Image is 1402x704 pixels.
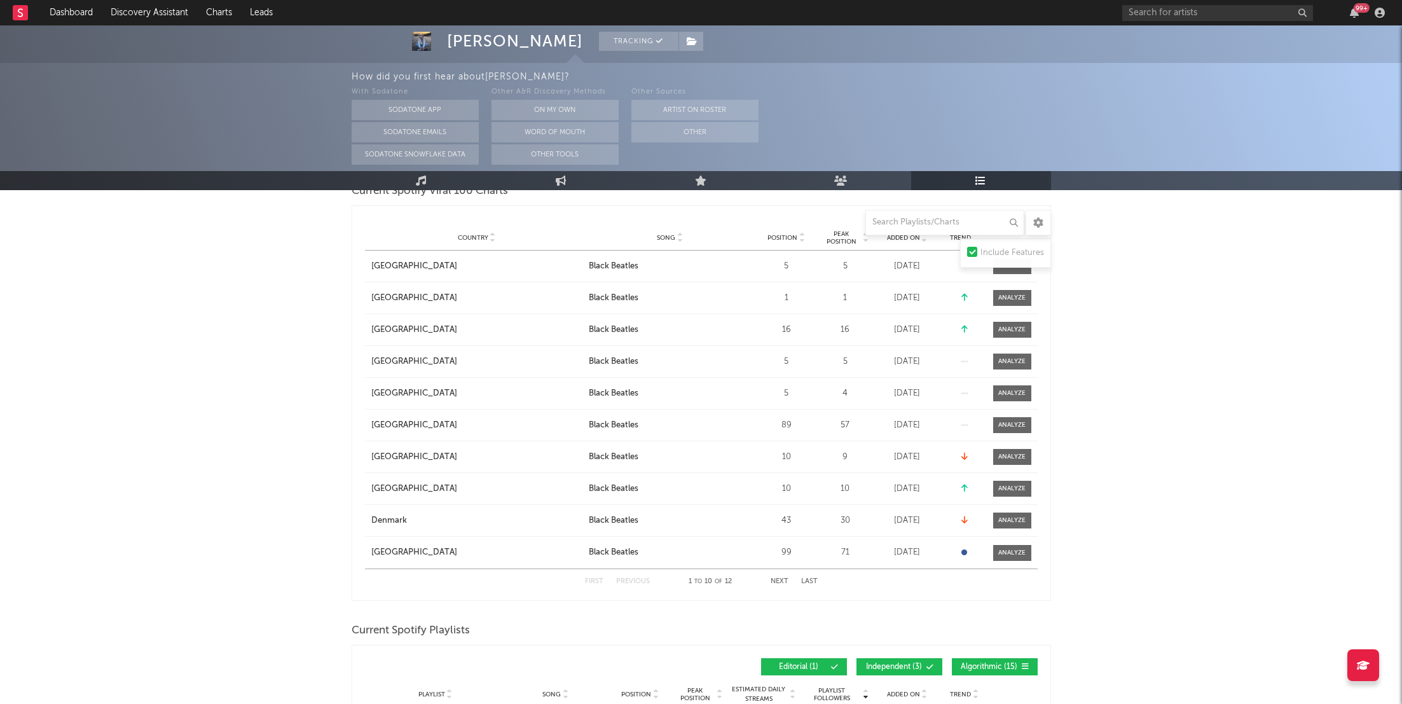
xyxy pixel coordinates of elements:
div: [DATE] [876,387,939,400]
button: Previous [616,578,650,585]
a: Black Beatles [589,483,752,495]
button: Sodatone Emails [352,122,479,142]
div: 5 [821,260,869,273]
span: Trend [950,691,971,698]
a: Black Beatles [589,324,752,336]
a: Black Beatles [589,260,752,273]
a: Black Beatles [589,451,752,464]
span: Position [621,691,651,698]
div: Black Beatles [589,324,638,336]
div: 57 [821,419,869,432]
div: Black Beatles [589,483,638,495]
a: Black Beatles [589,355,752,368]
div: 1 [758,292,815,305]
button: Editorial(1) [761,658,847,675]
div: Black Beatles [589,292,638,305]
div: With Sodatone [352,85,479,100]
div: [PERSON_NAME] [447,32,583,51]
div: [DATE] [876,324,939,336]
a: [GEOGRAPHIC_DATA] [371,324,582,336]
button: Sodatone App [352,100,479,120]
a: [GEOGRAPHIC_DATA] [371,451,582,464]
div: Other A&R Discovery Methods [491,85,619,100]
div: Include Features [980,245,1044,261]
div: [GEOGRAPHIC_DATA] [371,546,457,559]
button: On My Own [491,100,619,120]
button: Word Of Mouth [491,122,619,142]
div: 4 [821,387,869,400]
a: [GEOGRAPHIC_DATA] [371,260,582,273]
div: Black Beatles [589,260,638,273]
div: [GEOGRAPHIC_DATA] [371,260,457,273]
span: Song [657,234,675,242]
div: 5 [758,355,815,368]
div: Denmark [371,514,407,527]
div: [GEOGRAPHIC_DATA] [371,419,457,432]
button: Sodatone Snowflake Data [352,144,479,165]
button: 99+ [1350,8,1359,18]
div: Black Beatles [589,419,638,432]
a: Black Beatles [589,419,752,432]
div: [DATE] [876,355,939,368]
div: 1 10 12 [675,574,745,590]
span: Editorial ( 1 ) [769,663,828,671]
button: First [585,578,603,585]
span: Estimated Daily Streams [729,685,788,704]
div: [GEOGRAPHIC_DATA] [371,324,457,336]
div: 16 [758,324,815,336]
input: Search for artists [1122,5,1313,21]
a: [GEOGRAPHIC_DATA] [371,483,582,495]
span: Peak Position [675,687,715,702]
div: 1 [821,292,869,305]
a: Black Beatles [589,292,752,305]
span: Added On [887,234,920,242]
input: Search Playlists/Charts [865,210,1024,235]
div: Black Beatles [589,451,638,464]
span: Country [458,234,488,242]
div: 89 [758,419,815,432]
div: 30 [821,514,869,527]
div: 71 [821,546,869,559]
button: Next [771,578,788,585]
div: [DATE] [876,483,939,495]
span: of [715,579,722,584]
span: Song [542,691,561,698]
a: Black Beatles [589,546,752,559]
button: Independent(3) [856,658,942,675]
div: 10 [758,451,815,464]
div: [DATE] [876,514,939,527]
span: Current Spotify Playlists [352,623,470,638]
div: 16 [821,324,869,336]
a: Black Beatles [589,387,752,400]
span: to [694,579,702,584]
div: 9 [821,451,869,464]
span: Position [767,234,797,242]
div: [DATE] [876,292,939,305]
div: Black Beatles [589,355,638,368]
span: Playlist Followers [802,687,862,702]
div: [GEOGRAPHIC_DATA] [371,451,457,464]
button: Tracking [599,32,678,51]
div: [DATE] [876,260,939,273]
div: [GEOGRAPHIC_DATA] [371,387,457,400]
a: Denmark [371,514,582,527]
div: 5 [758,387,815,400]
div: [DATE] [876,451,939,464]
span: Added On [887,691,920,698]
div: [GEOGRAPHIC_DATA] [371,355,457,368]
a: [GEOGRAPHIC_DATA] [371,546,582,559]
button: Artist on Roster [631,100,759,120]
span: Current Spotify Viral 100 Charts [352,184,508,199]
button: Last [801,578,818,585]
a: [GEOGRAPHIC_DATA] [371,355,582,368]
a: [GEOGRAPHIC_DATA] [371,419,582,432]
span: Playlist [418,691,445,698]
div: 10 [821,483,869,495]
div: 99 + [1354,3,1370,13]
div: Black Beatles [589,387,638,400]
span: Peak Position [821,230,862,245]
div: 5 [821,355,869,368]
div: 5 [758,260,815,273]
div: Black Beatles [589,546,638,559]
div: 43 [758,514,815,527]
